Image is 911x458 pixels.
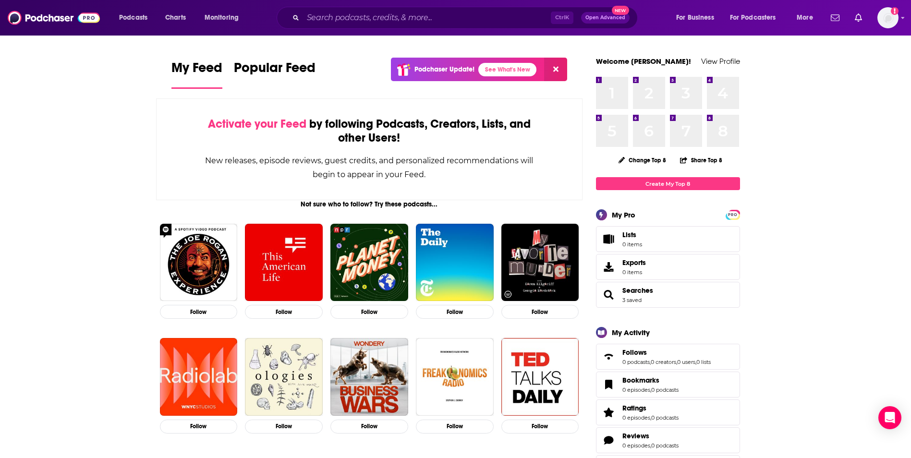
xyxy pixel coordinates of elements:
[171,60,222,82] span: My Feed
[171,60,222,89] a: My Feed
[724,10,790,25] button: open menu
[612,210,635,219] div: My Pro
[245,224,323,301] img: This American Life
[245,420,323,434] button: Follow
[622,404,646,412] span: Ratings
[416,338,494,416] img: Freakonomics Radio
[676,359,677,365] span: ,
[622,297,642,303] a: 3 saved
[622,241,642,248] span: 0 items
[416,420,494,434] button: Follow
[851,10,866,26] a: Show notifications dropdown
[245,338,323,416] img: Ologies with Alie Ward
[622,348,647,357] span: Follows
[416,305,494,319] button: Follow
[330,305,408,319] button: Follow
[205,11,239,24] span: Monitoring
[330,420,408,434] button: Follow
[599,260,619,274] span: Exports
[596,372,740,398] span: Bookmarks
[596,399,740,425] span: Ratings
[622,386,650,393] a: 0 episodes
[160,338,238,416] img: Radiolab
[878,406,901,429] div: Open Intercom Messenger
[727,211,739,218] a: PRO
[165,11,186,24] span: Charts
[160,420,238,434] button: Follow
[695,359,696,365] span: ,
[613,154,672,166] button: Change Top 8
[208,117,306,131] span: Activate your Feed
[612,328,650,337] div: My Activity
[701,57,740,66] a: View Profile
[596,177,740,190] a: Create My Top 8
[414,65,474,73] p: Podchaser Update!
[156,200,583,208] div: Not sure who to follow? Try these podcasts...
[581,12,630,24] button: Open AdvancedNew
[330,338,408,416] img: Business Wars
[596,226,740,252] a: Lists
[160,224,238,301] img: The Joe Rogan Experience
[234,60,316,82] span: Popular Feed
[286,7,647,29] div: Search podcasts, credits, & more...
[622,258,646,267] span: Exports
[8,9,100,27] a: Podchaser - Follow, Share and Rate Podcasts
[596,344,740,370] span: Follows
[651,442,679,449] a: 0 podcasts
[651,359,676,365] a: 0 creators
[622,376,679,385] a: Bookmarks
[677,359,695,365] a: 0 users
[790,10,825,25] button: open menu
[622,286,653,295] a: Searches
[696,359,711,365] a: 0 lists
[160,305,238,319] button: Follow
[650,414,651,421] span: ,
[596,254,740,280] a: Exports
[676,11,714,24] span: For Business
[330,224,408,301] img: Planet Money
[585,15,625,20] span: Open Advanced
[680,151,723,169] button: Share Top 8
[501,338,579,416] img: TED Talks Daily
[596,282,740,308] span: Searches
[877,7,899,28] button: Show profile menu
[669,10,726,25] button: open menu
[112,10,160,25] button: open menu
[599,350,619,363] a: Follows
[501,224,579,301] img: My Favorite Murder with Karen Kilgariff and Georgia Hardstark
[730,11,776,24] span: For Podcasters
[234,60,316,89] a: Popular Feed
[891,7,899,15] svg: Add a profile image
[622,230,636,239] span: Lists
[651,414,679,421] a: 0 podcasts
[303,10,551,25] input: Search podcasts, credits, & more...
[245,305,323,319] button: Follow
[205,117,534,145] div: by following Podcasts, Creators, Lists, and other Users!
[877,7,899,28] span: Logged in as BBRMusicGroup
[650,359,651,365] span: ,
[622,432,649,440] span: Reviews
[651,386,679,393] a: 0 podcasts
[599,434,619,447] a: Reviews
[650,386,651,393] span: ,
[827,10,843,26] a: Show notifications dropdown
[198,10,251,25] button: open menu
[622,376,659,385] span: Bookmarks
[501,420,579,434] button: Follow
[622,432,679,440] a: Reviews
[622,359,650,365] a: 0 podcasts
[416,224,494,301] img: The Daily
[551,12,573,24] span: Ctrl K
[596,57,691,66] a: Welcome [PERSON_NAME]!
[877,7,899,28] img: User Profile
[159,10,192,25] a: Charts
[599,232,619,246] span: Lists
[622,404,679,412] a: Ratings
[797,11,813,24] span: More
